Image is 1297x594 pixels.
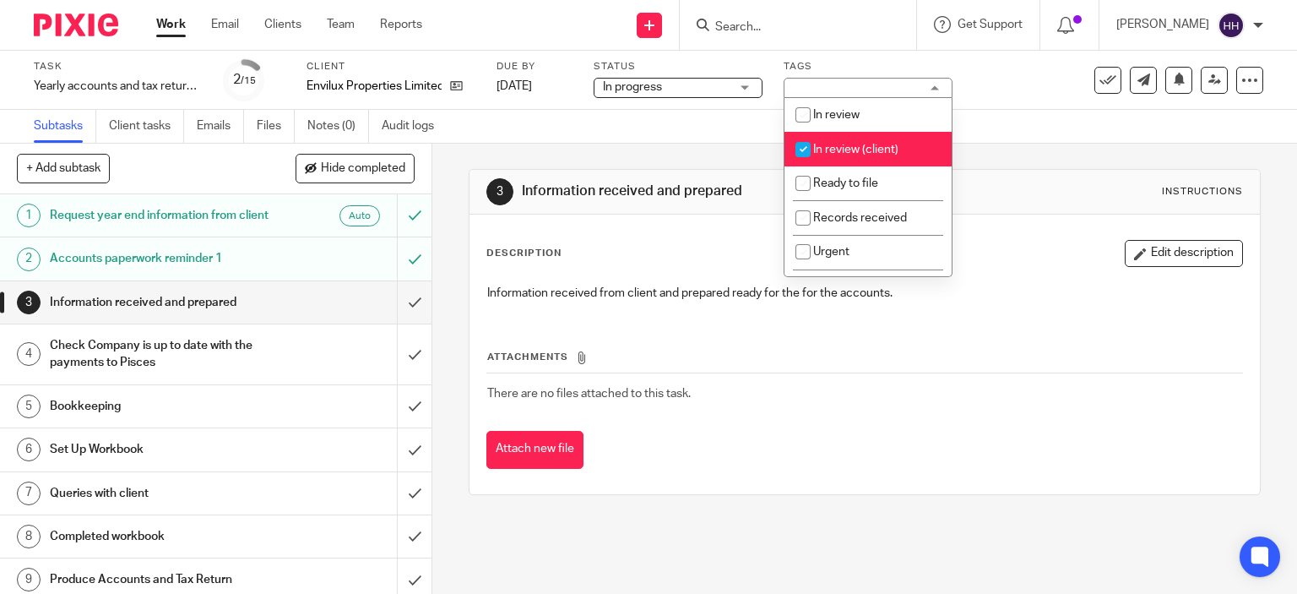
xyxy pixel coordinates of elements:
[486,247,562,260] p: Description
[497,80,532,92] span: [DATE]
[594,60,762,74] label: Status
[813,212,907,224] span: Records received
[603,81,662,93] span: In progress
[382,110,447,143] a: Audit logs
[109,110,184,143] a: Client tasks
[487,352,568,362] span: Attachments
[257,110,295,143] a: Files
[17,248,41,271] div: 2
[321,162,405,176] span: Hide completed
[34,60,203,74] label: Task
[327,16,355,33] a: Team
[17,482,41,505] div: 7
[813,246,849,258] span: Urgent
[486,431,583,469] button: Attach new file
[34,78,203,95] div: Yearly accounts and tax return - Automatic - [DATE]
[50,437,270,462] h1: Set Up Workbook
[17,154,110,183] button: + Add subtask
[50,203,270,228] h1: Request year end information from client
[307,60,475,74] label: Client
[307,78,442,95] p: Envilux Properties Limited
[34,14,118,36] img: Pixie
[958,19,1023,30] span: Get Support
[50,481,270,506] h1: Queries with client
[241,76,256,85] small: /15
[50,394,270,419] h1: Bookkeeping
[813,177,878,189] span: Ready to file
[50,290,270,315] h1: Information received and prepared
[264,16,301,33] a: Clients
[50,333,270,376] h1: Check Company is up to date with the payments to Pisces
[17,204,41,227] div: 1
[50,524,270,549] h1: Completed workbook
[17,291,41,314] div: 3
[486,178,513,205] div: 3
[1125,240,1243,267] button: Edit description
[487,285,1243,302] p: Information received from client and prepared ready for the for the accounts.
[784,60,952,74] label: Tags
[17,525,41,548] div: 8
[522,183,900,200] h1: Information received and prepared
[34,78,203,95] div: Yearly accounts and tax return - Automatic - November 2023
[50,246,270,271] h1: Accounts paperwork reminder 1
[211,16,239,33] a: Email
[17,438,41,461] div: 6
[714,20,866,35] input: Search
[1116,16,1209,33] p: [PERSON_NAME]
[156,16,186,33] a: Work
[197,110,244,143] a: Emails
[497,60,573,74] label: Due by
[296,154,415,183] button: Hide completed
[339,205,380,226] div: Auto
[50,567,270,592] h1: Produce Accounts and Tax Return
[487,388,691,400] span: There are no files attached to this task.
[1162,185,1243,199] div: Instructions
[17,342,41,366] div: 4
[307,110,369,143] a: Notes (0)
[1218,12,1245,39] img: svg%3E
[813,109,860,121] span: In review
[380,16,422,33] a: Reports
[17,568,41,591] div: 9
[17,395,41,418] div: 5
[34,110,96,143] a: Subtasks
[813,144,898,155] span: In review (client)
[233,70,256,90] div: 2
